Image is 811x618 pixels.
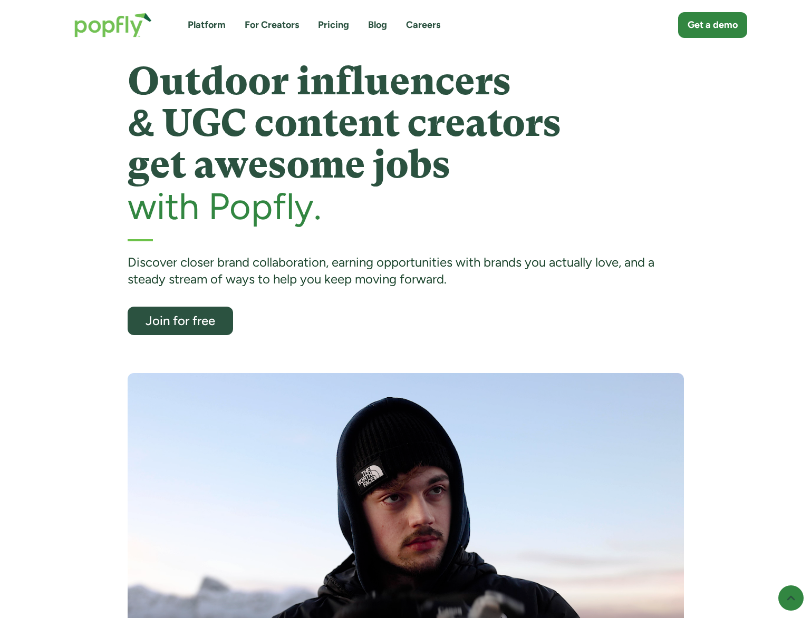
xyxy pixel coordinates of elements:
[688,18,738,32] div: Get a demo
[678,12,747,38] a: Get a demo
[245,18,299,32] a: For Creators
[128,61,684,186] h1: Outdoor influencers & UGC content creators get awesome jobs
[128,307,233,335] a: Join for free
[406,18,440,32] a: Careers
[188,18,226,32] a: Platform
[368,18,387,32] a: Blog
[128,254,684,288] div: Discover closer brand collaboration, earning opportunities with brands you actually love, and a s...
[318,18,349,32] a: Pricing
[137,314,224,327] div: Join for free
[128,186,684,227] h2: with Popfly.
